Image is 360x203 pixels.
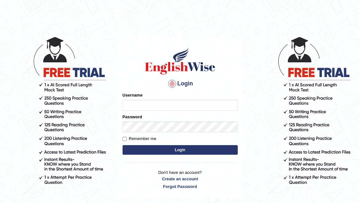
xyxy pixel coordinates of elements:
button: Login [123,145,238,155]
img: Logo of English Wise sign in for intelligent practice with AI [144,47,217,75]
input: Remember me [123,137,127,141]
h4: Login [123,79,238,89]
label: Remember me [123,136,156,142]
label: Username [123,92,143,98]
label: Password [123,114,142,120]
a: Create an account [123,176,238,182]
a: Forgot Password [123,183,238,190]
p: Don't have an account? [123,169,238,189]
